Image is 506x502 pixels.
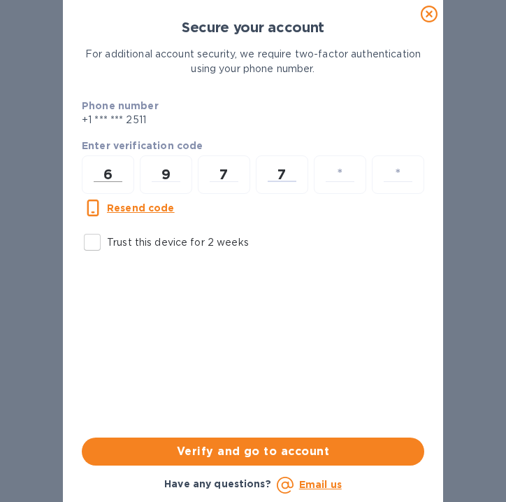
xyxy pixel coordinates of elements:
b: Phone number [82,100,159,111]
p: Enter verification code [82,139,424,153]
p: For additional account security, we require two-factor authentication using your phone number. [82,47,424,76]
span: Verify and go to account [93,443,413,460]
h1: Secure your account [82,20,424,36]
u: Resend code [107,202,175,214]
a: Email us [299,479,342,490]
button: Verify and go to account [82,438,424,466]
b: Have any questions? [164,478,271,489]
p: Trust this device for 2 weeks [107,235,249,250]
